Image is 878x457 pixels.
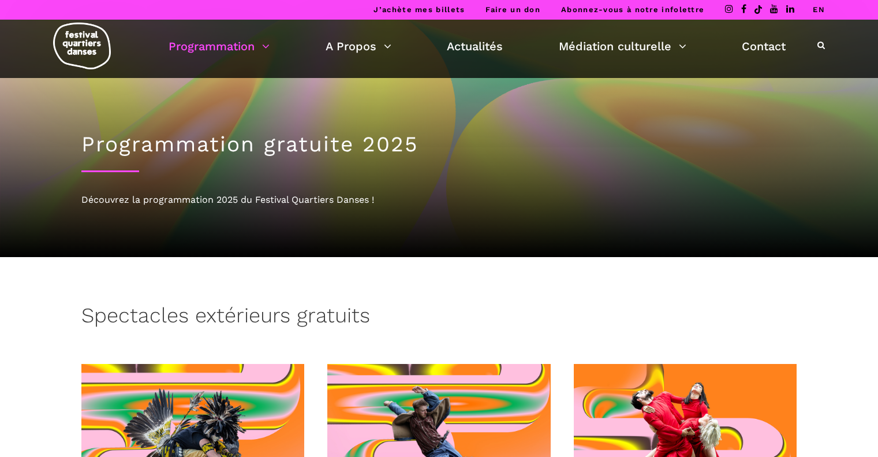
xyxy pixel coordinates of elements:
a: Médiation culturelle [559,36,686,56]
a: A Propos [326,36,391,56]
a: Contact [742,36,786,56]
img: logo-fqd-med [53,23,111,69]
h1: Programmation gratuite 2025 [81,132,797,157]
h3: Spectacles extérieurs gratuits [81,303,370,332]
a: Programmation [169,36,270,56]
a: Faire un don [485,5,540,14]
a: EN [813,5,825,14]
div: Découvrez la programmation 2025 du Festival Quartiers Danses ! [81,192,797,207]
a: J’achète mes billets [373,5,465,14]
a: Actualités [447,36,503,56]
a: Abonnez-vous à notre infolettre [561,5,704,14]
